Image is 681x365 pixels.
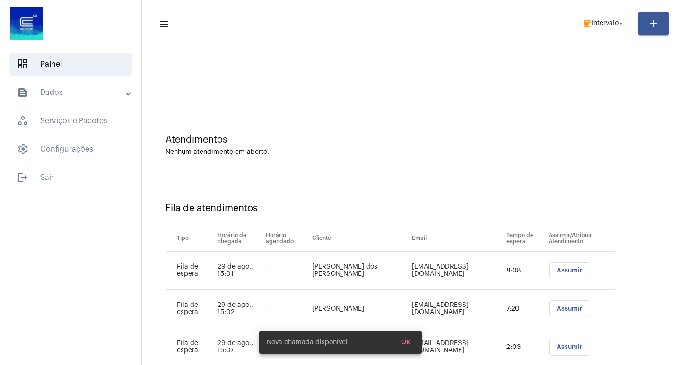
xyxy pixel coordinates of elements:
div: Fila de atendimentos [166,203,657,213]
mat-icon: sidenav icon [159,18,168,30]
span: Assumir [557,267,583,274]
span: Assumir [557,344,583,350]
td: - [263,252,310,290]
span: Configurações [9,138,132,161]
span: Nova chamada disponível [267,338,348,347]
td: 29 de ago., 15:01 [215,252,263,290]
mat-chip-list: selection [549,262,615,279]
th: Cliente [310,225,409,252]
td: Fila de espera [166,252,215,290]
th: Tipo [166,225,215,252]
span: sidenav icon [17,115,28,127]
td: 7:20 [504,290,546,328]
button: OK [393,334,418,351]
td: [EMAIL_ADDRESS][DOMAIN_NAME] [410,290,505,328]
button: Assumir [549,262,590,279]
span: Assumir [557,306,583,312]
th: Horário agendado [263,225,310,252]
div: Atendimentos [166,135,657,145]
td: 8:08 [504,252,546,290]
th: Horário de chegada [215,225,263,252]
th: Email [410,225,505,252]
mat-chip-list: selection [549,300,615,317]
span: Painel [9,53,132,76]
img: d4669ae0-8c07-2337-4f67-34b0df7f5ae4.jpeg [8,5,45,42]
span: sidenav icon [17,59,28,70]
span: Serviços e Pacotes [9,110,132,132]
button: Assumir [549,300,590,317]
span: sidenav icon [17,144,28,155]
th: Tempo de espera [504,225,546,252]
div: Nenhum atendimento em aberto. [166,149,657,156]
button: Assumir [549,339,590,356]
span: OK [401,339,410,346]
mat-icon: sidenav icon [17,87,28,98]
mat-chip-list: selection [549,339,615,356]
mat-icon: sidenav icon [17,172,28,183]
span: Sair [9,166,132,189]
td: [EMAIL_ADDRESS][DOMAIN_NAME] [410,252,505,290]
mat-panel-title: Dados [17,87,126,98]
td: - [263,290,310,328]
mat-expansion-panel-header: sidenav iconDados [6,81,141,104]
mat-icon: coffee [582,19,592,28]
td: Fila de espera [166,290,215,328]
mat-icon: arrow_drop_down [617,19,625,28]
span: Intervalo [592,20,619,27]
td: 29 de ago., 15:02 [215,290,263,328]
td: [PERSON_NAME] [310,290,409,328]
td: [PERSON_NAME] dos [PERSON_NAME] [310,252,409,290]
button: Intervalo [576,14,631,33]
mat-icon: add [648,18,659,29]
th: Assumir/Atribuir Atendimento [546,225,615,252]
